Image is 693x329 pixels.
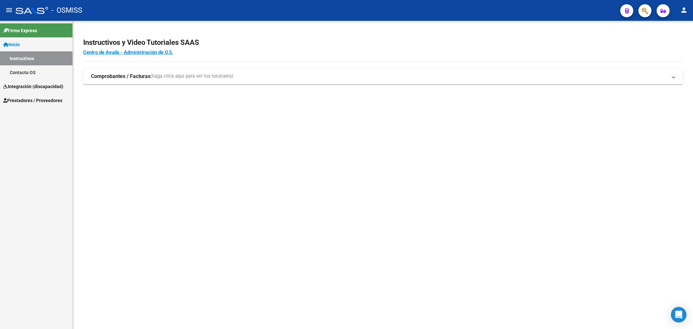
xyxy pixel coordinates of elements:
span: Integración (discapacidad) [3,83,63,90]
div: Open Intercom Messenger [671,307,687,322]
span: Prestadores / Proveedores [3,97,62,104]
a: Centro de Ayuda - Administración de O.S. [83,49,173,55]
span: Firma Express [3,27,37,34]
span: - OSMISS [51,3,82,18]
mat-icon: menu [5,6,13,14]
mat-expansion-panel-header: Comprobantes / Facturas(haga click aquí para ver los tutoriales) [83,69,683,84]
span: (haga click aquí para ver los tutoriales) [150,73,233,80]
h2: Instructivos y Video Tutoriales SAAS [83,36,683,49]
span: Inicio [3,41,20,48]
mat-icon: person [680,6,688,14]
strong: Comprobantes / Facturas [91,73,150,80]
